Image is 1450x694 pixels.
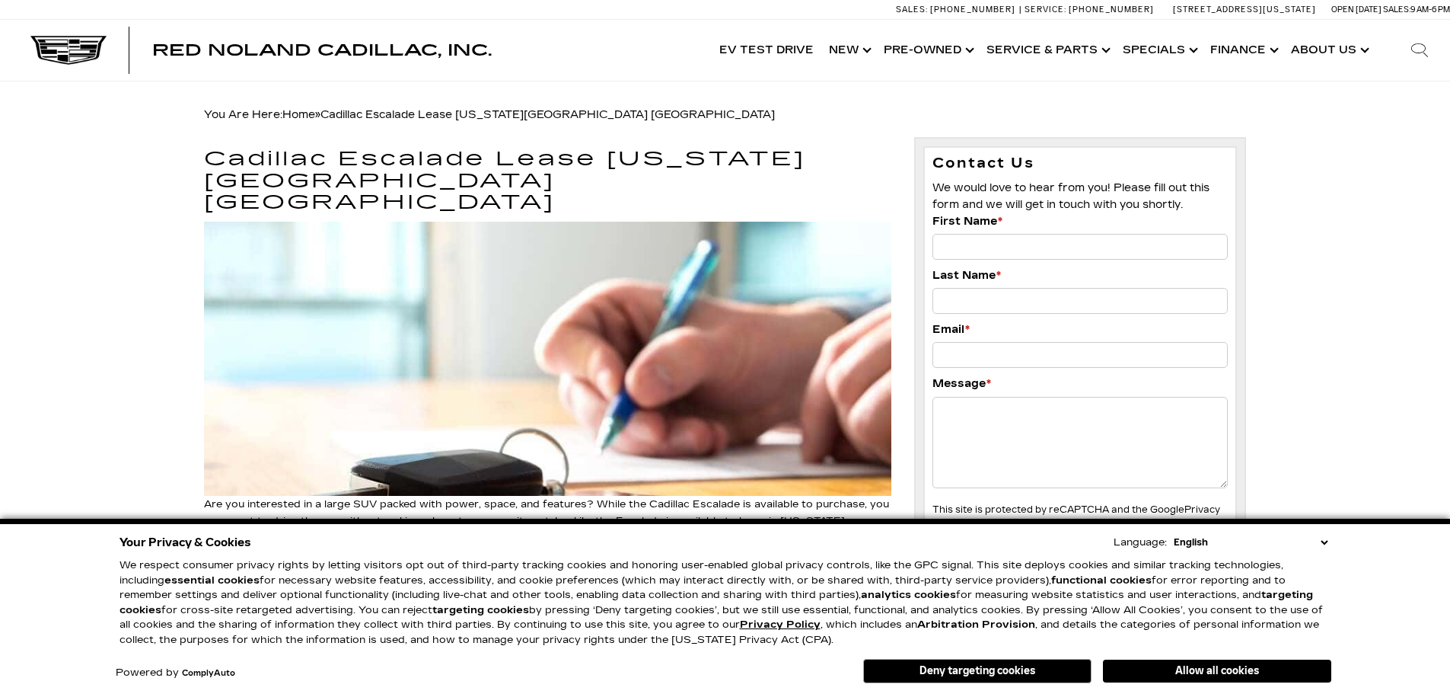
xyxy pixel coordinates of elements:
[30,36,107,65] img: Cadillac Dark Logo with Cadillac White Text
[896,5,928,14] span: Sales:
[740,619,821,631] a: Privacy Policy
[120,532,251,553] span: Your Privacy & Cookies
[979,20,1115,81] a: Service & Parts
[120,558,1331,648] p: We respect consumer privacy rights by letting visitors opt out of third-party tracking cookies an...
[930,5,1015,14] span: [PHONE_NUMBER]
[1103,660,1331,683] button: Allow all cookies
[932,376,991,392] label: Message
[1051,574,1152,587] strong: functional cookies
[712,20,821,81] a: EV Test Drive
[1069,5,1154,14] span: [PHONE_NUMBER]
[1170,535,1331,550] select: Language Select
[932,321,970,338] label: Email
[1383,5,1410,14] span: Sales:
[932,504,1220,532] small: This site is protected by reCAPTCHA and the Google and apply.
[152,41,492,59] span: Red Noland Cadillac, Inc.
[863,659,1091,683] button: Deny targeting cookies
[876,20,979,81] a: Pre-Owned
[1114,538,1167,548] div: Language:
[182,669,235,678] a: ComplyAuto
[320,108,775,121] span: Cadillac Escalade Lease [US_STATE][GEOGRAPHIC_DATA] [GEOGRAPHIC_DATA]
[821,20,876,81] a: New
[932,267,1001,284] label: Last Name
[1410,5,1450,14] span: 9 AM-6 PM
[1173,5,1316,14] a: [STREET_ADDRESS][US_STATE]
[432,604,529,616] strong: targeting cookies
[1203,20,1283,81] a: Finance
[164,574,260,587] strong: essential cookies
[932,213,1002,230] label: First Name
[917,619,1035,631] strong: Arbitration Provision
[1331,5,1381,14] span: Open [DATE]
[1115,20,1203,81] a: Specials
[932,181,1209,211] span: We would love to hear from you! Please fill out this form and we will get in touch with you shortly.
[932,155,1229,172] h3: Contact Us
[152,43,492,58] a: Red Noland Cadillac, Inc.
[120,589,1313,616] strong: targeting cookies
[116,668,235,678] div: Powered by
[1025,5,1066,14] span: Service:
[896,5,1019,14] a: Sales: [PHONE_NUMBER]
[204,104,1247,126] div: Breadcrumbs
[1283,20,1374,81] a: About Us
[204,149,891,214] h1: Cadillac Escalade Lease [US_STATE][GEOGRAPHIC_DATA] [GEOGRAPHIC_DATA]
[861,589,956,601] strong: analytics cookies
[282,108,775,121] span: »
[204,222,891,546] p: Are you interested in a large SUV packed with power, space, and features? While the Cadillac Esca...
[204,108,775,121] span: You Are Here:
[1019,5,1158,14] a: Service: [PHONE_NUMBER]
[282,108,315,121] a: Home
